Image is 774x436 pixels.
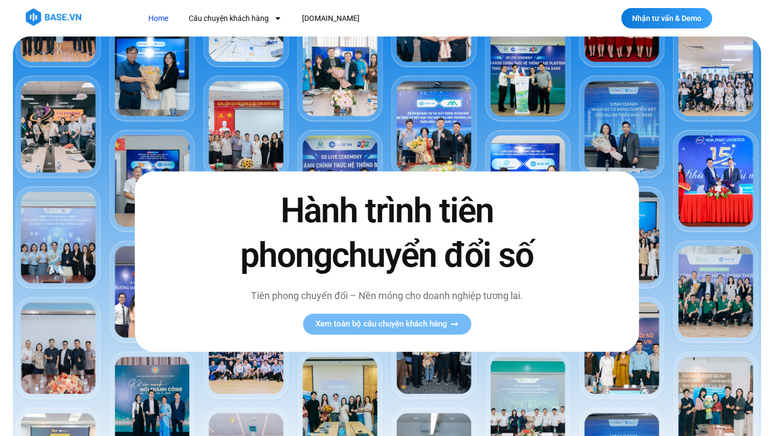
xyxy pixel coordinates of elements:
[181,9,290,28] a: Câu chuyện khách hàng
[140,9,176,28] a: Home
[294,9,368,28] a: [DOMAIN_NAME]
[140,9,553,28] nav: Menu
[316,320,447,328] span: Xem toàn bộ câu chuyện khách hàng
[332,235,533,275] span: chuyển đổi số
[218,188,556,278] h2: Hành trình tiên phong
[621,8,712,28] a: Nhận tư vấn & Demo
[632,14,701,22] span: Nhận tư vấn & Demo
[218,288,556,303] p: Tiên phong chuyển đổi – Nền móng cho doanh nghiệp tương lai.
[303,314,471,335] a: Xem toàn bộ câu chuyện khách hàng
